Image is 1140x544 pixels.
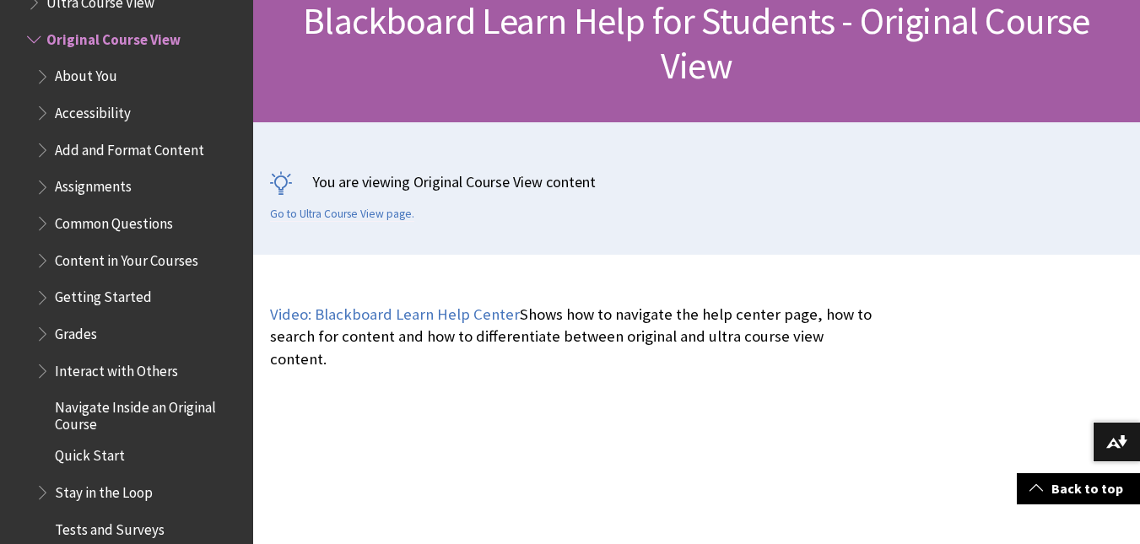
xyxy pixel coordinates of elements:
span: Add and Format Content [55,136,204,159]
span: Grades [55,320,97,342]
p: You are viewing Original Course View content [270,171,1123,192]
span: Content in Your Courses [55,246,198,269]
span: Original Course View [46,25,181,48]
span: Assignments [55,173,132,196]
span: About You [55,62,117,85]
p: Shows how to navigate the help center page, how to search for content and how to differentiate be... [270,304,873,370]
a: Go to Ultra Course View page. [270,207,414,222]
span: Accessibility [55,99,131,121]
a: Video: Blackboard Learn Help Center [270,304,520,325]
span: Getting Started [55,283,152,306]
span: Quick Start [55,442,125,465]
span: Navigate Inside an Original Course [55,393,241,433]
span: Stay in the Loop [55,478,153,501]
span: Common Questions [55,209,173,232]
span: Tests and Surveys [55,515,165,538]
span: Interact with Others [55,357,178,380]
a: Back to top [1017,473,1140,504]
